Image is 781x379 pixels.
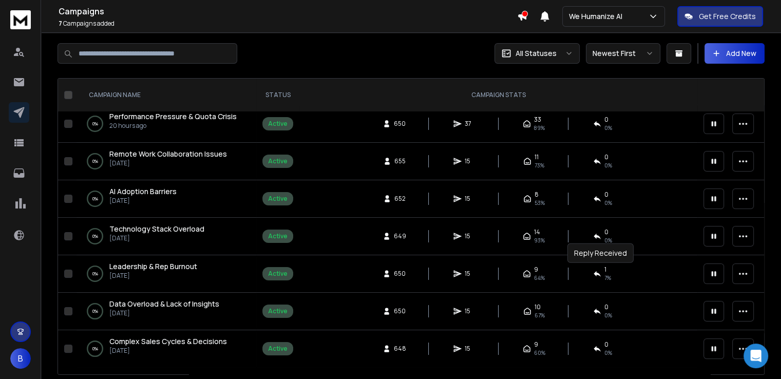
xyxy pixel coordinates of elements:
[604,274,611,282] span: 7 %
[59,20,517,28] p: Campaigns added
[109,159,227,167] p: [DATE]
[77,79,256,112] th: CAMPAIGN NAME
[10,348,31,369] button: B
[465,270,475,278] span: 15
[92,344,98,354] p: 0 %
[109,261,197,271] span: Leadership & Rep Burnout
[604,124,612,132] span: 0 %
[535,303,541,311] span: 10
[465,345,475,353] span: 15
[604,311,612,319] span: 0 %
[109,186,177,197] a: AI Adoption Barriers
[465,307,475,315] span: 15
[677,6,763,27] button: Get Free Credits
[268,270,288,278] div: Active
[268,232,288,240] div: Active
[516,48,557,59] p: All Statuses
[109,299,219,309] span: Data Overload & Lack of Insights
[92,119,98,129] p: 0 %
[77,180,256,218] td: 0%AI Adoption Barriers[DATE]
[704,43,765,64] button: Add New
[109,149,227,159] a: Remote Work Collaboration Issues
[604,349,612,357] span: 0 %
[109,261,197,272] a: Leadership & Rep Burnout
[604,116,608,124] span: 0
[535,161,544,169] span: 73 %
[394,270,406,278] span: 650
[268,195,288,203] div: Active
[394,232,406,240] span: 649
[268,307,288,315] div: Active
[604,161,612,169] span: 0 %
[465,157,475,165] span: 15
[394,307,406,315] span: 650
[465,232,475,240] span: 15
[92,156,98,166] p: 0 %
[109,309,219,317] p: [DATE]
[59,5,517,17] h1: Campaigns
[77,255,256,293] td: 0%Leadership & Rep Burnout[DATE]
[268,120,288,128] div: Active
[534,116,541,124] span: 33
[92,306,98,316] p: 0 %
[109,272,197,280] p: [DATE]
[109,122,237,130] p: 20 hours ago
[109,111,237,121] span: Performance Pressure & Quota Crisis
[299,79,697,112] th: CAMPAIGN STATS
[465,195,475,203] span: 15
[535,199,545,207] span: 53 %
[535,153,539,161] span: 11
[256,79,299,112] th: STATUS
[92,269,98,279] p: 0 %
[699,11,756,22] p: Get Free Credits
[394,120,406,128] span: 650
[92,231,98,241] p: 0 %
[268,157,288,165] div: Active
[604,236,612,244] span: 0 %
[534,228,540,236] span: 14
[109,197,177,205] p: [DATE]
[604,191,608,199] span: 0
[534,266,538,274] span: 9
[567,243,634,263] div: Reply Received
[10,10,31,29] img: logo
[604,303,608,311] span: 0
[534,124,545,132] span: 89 %
[109,336,227,347] a: Complex Sales Cycles & Decisions
[534,274,545,282] span: 64 %
[77,105,256,143] td: 0%Performance Pressure & Quota Crisis20 hours ago
[535,311,545,319] span: 67 %
[604,266,606,274] span: 1
[109,111,237,122] a: Performance Pressure & Quota Crisis
[394,195,406,203] span: 652
[92,194,98,204] p: 0 %
[77,293,256,330] td: 0%Data Overload & Lack of Insights[DATE]
[604,199,612,207] span: 0 %
[109,234,204,242] p: [DATE]
[569,11,626,22] p: We Humanize AI
[77,218,256,255] td: 0%Technology Stack Overload[DATE]
[465,120,475,128] span: 37
[109,347,227,355] p: [DATE]
[77,143,256,180] td: 0%Remote Work Collaboration Issues[DATE]
[109,299,219,309] a: Data Overload & Lack of Insights
[535,191,539,199] span: 8
[586,43,660,64] button: Newest First
[534,236,545,244] span: 93 %
[394,157,406,165] span: 655
[604,153,608,161] span: 0
[268,345,288,353] div: Active
[534,349,545,357] span: 60 %
[109,186,177,196] span: AI Adoption Barriers
[77,330,256,368] td: 0%Complex Sales Cycles & Decisions[DATE]
[394,345,406,353] span: 648
[604,340,608,349] span: 0
[744,344,768,368] div: Open Intercom Messenger
[604,228,608,236] span: 0
[109,224,204,234] a: Technology Stack Overload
